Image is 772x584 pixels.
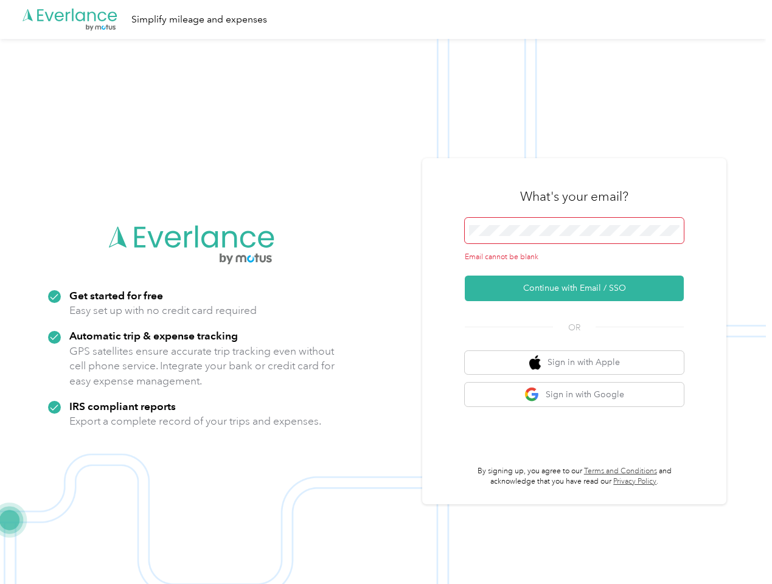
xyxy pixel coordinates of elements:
p: By signing up, you agree to our and acknowledge that you have read our . [465,466,684,487]
strong: Automatic trip & expense tracking [69,329,238,342]
button: Continue with Email / SSO [465,276,684,301]
img: google logo [524,387,540,402]
a: Privacy Policy [613,477,656,486]
div: Email cannot be blank [465,252,684,263]
span: OR [553,321,596,334]
strong: Get started for free [69,289,163,302]
a: Terms and Conditions [584,467,657,476]
h3: What's your email? [520,188,628,205]
p: Export a complete record of your trips and expenses. [69,414,321,429]
button: google logoSign in with Google [465,383,684,406]
strong: IRS compliant reports [69,400,176,412]
p: GPS satellites ensure accurate trip tracking even without cell phone service. Integrate your bank... [69,344,335,389]
p: Easy set up with no credit card required [69,303,257,318]
div: Simplify mileage and expenses [131,12,267,27]
button: apple logoSign in with Apple [465,351,684,375]
img: apple logo [529,355,541,370]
